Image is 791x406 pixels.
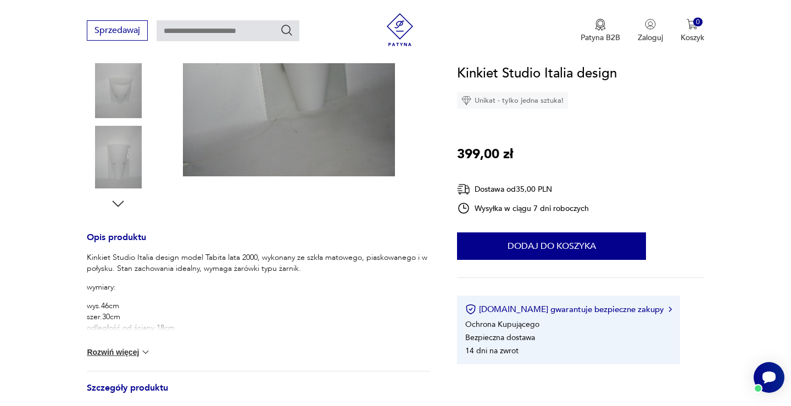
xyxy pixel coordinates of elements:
img: Zdjęcie produktu Kinkiet Studio Italia design [87,55,149,118]
button: 0Koszyk [681,19,704,43]
p: Patyna B2B [581,32,620,43]
div: Wysyłka w ciągu 7 dni roboczych [457,202,589,215]
img: Ikona koszyka [687,19,698,30]
a: Ikona medaluPatyna B2B [581,19,620,43]
img: Ikonka użytkownika [645,19,656,30]
img: Ikona dostawy [457,182,470,196]
h3: Opis produktu [87,234,431,252]
p: Kinkiet Studio Italia design model Tabita lata 2000, wykonany ze szkła matowego, piaskowanego i w... [87,252,431,274]
img: Ikona certyfikatu [465,304,476,315]
p: wys.46cm szer.30cm odległość od ściany 18cm [87,301,431,333]
button: [DOMAIN_NAME] gwarantuje bezpieczne zakupy [465,304,671,315]
p: Zaloguj [638,32,663,43]
li: Ochrona Kupującego [465,319,539,330]
img: chevron down [140,347,151,358]
a: Sprzedawaj [87,27,148,35]
button: Dodaj do koszyka [457,232,646,260]
li: 14 dni na zwrot [465,346,519,356]
button: Zaloguj [638,19,663,43]
li: Bezpieczna dostawa [465,332,535,343]
img: Zdjęcie produktu Kinkiet Studio Italia design [87,126,149,188]
h3: Szczegóły produktu [87,385,431,403]
button: Patyna B2B [581,19,620,43]
button: Rozwiń więcej [87,347,151,358]
p: 399,00 zł [457,144,513,165]
button: Szukaj [280,24,293,37]
h1: Kinkiet Studio Italia design [457,63,617,84]
div: 0 [693,18,703,27]
p: wymiary: [87,282,431,293]
button: Sprzedawaj [87,20,148,41]
div: Unikat - tylko jedna sztuka! [457,92,568,109]
img: Ikona diamentu [461,96,471,105]
img: Patyna - sklep z meblami i dekoracjami vintage [383,13,416,46]
p: Koszyk [681,32,704,43]
img: Ikona medalu [595,19,606,31]
iframe: Smartsupp widget button [754,362,784,393]
img: Ikona strzałki w prawo [669,307,672,312]
div: Dostawa od 35,00 PLN [457,182,589,196]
